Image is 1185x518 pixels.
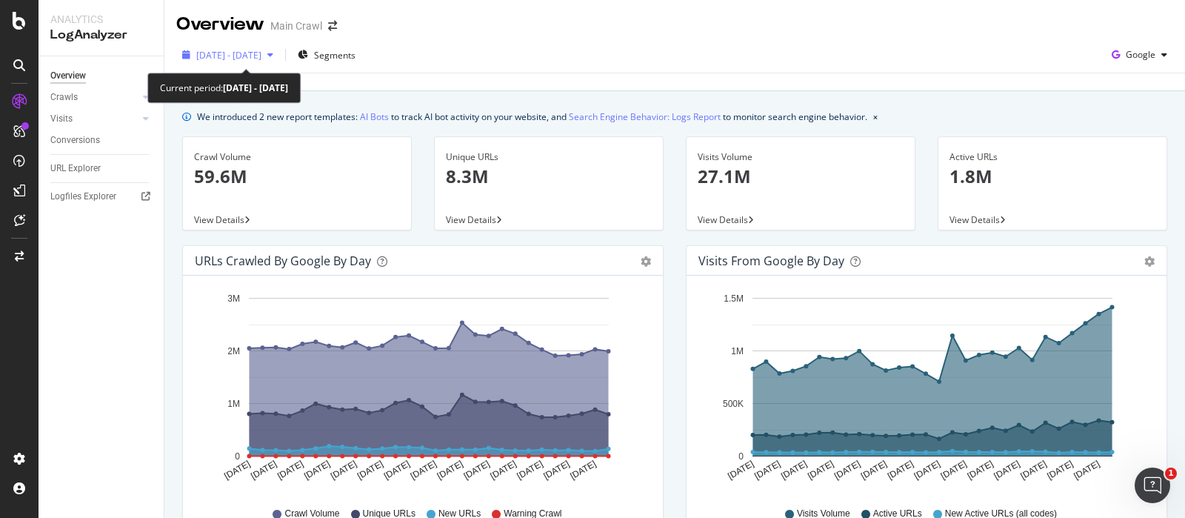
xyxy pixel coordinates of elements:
iframe: Intercom live chat [1135,468,1170,503]
svg: A chart. [698,288,1148,494]
button: Google [1106,43,1173,67]
div: Logfiles Explorer [50,189,116,205]
text: 500K [723,399,744,409]
span: Google [1126,48,1155,61]
text: 0 [235,451,240,462]
text: 1M [227,399,240,409]
text: [DATE] [832,459,862,482]
text: 3M [227,293,240,304]
text: [DATE] [992,459,1022,482]
text: [DATE] [1045,459,1075,482]
text: [DATE] [568,459,598,482]
span: 1 [1165,468,1177,479]
text: [DATE] [249,459,278,482]
button: [DATE] - [DATE] [176,43,279,67]
p: 1.8M [949,164,1155,189]
a: Conversions [50,133,153,148]
text: [DATE] [859,459,889,482]
text: [DATE] [382,459,412,482]
b: [DATE] - [DATE] [223,82,288,94]
span: View Details [698,213,748,226]
div: Visits from Google by day [698,253,844,268]
a: Search Engine Behavior: Logs Report [569,109,721,124]
div: Crawls [50,90,78,105]
text: [DATE] [726,459,755,482]
div: URL Explorer [50,161,101,176]
text: [DATE] [409,459,438,482]
text: 1M [731,346,744,356]
div: Active URLs [949,150,1155,164]
div: LogAnalyzer [50,27,152,44]
span: Segments [314,49,355,62]
div: Analytics [50,12,152,27]
div: Overview [50,68,86,84]
text: [DATE] [541,459,571,482]
text: [DATE] [966,459,995,482]
text: [DATE] [912,459,942,482]
text: [DATE] [779,459,809,482]
text: [DATE] [276,459,305,482]
div: arrow-right-arrow-left [328,21,337,31]
text: [DATE] [302,459,332,482]
button: Segments [292,43,361,67]
text: [DATE] [1072,459,1101,482]
text: [DATE] [939,459,969,482]
button: close banner [869,106,881,127]
a: URL Explorer [50,161,153,176]
text: [DATE] [329,459,358,482]
text: [DATE] [515,459,545,482]
div: URLs Crawled by Google by day [195,253,371,268]
span: View Details [446,213,496,226]
text: 1.5M [724,293,744,304]
div: Conversions [50,133,100,148]
span: [DATE] - [DATE] [196,49,261,62]
a: Crawls [50,90,138,105]
a: Overview [50,68,153,84]
text: 0 [738,451,744,462]
span: View Details [949,213,1000,226]
a: Logfiles Explorer [50,189,153,205]
text: [DATE] [806,459,835,482]
text: [DATE] [886,459,915,482]
div: Crawl Volume [194,150,400,164]
div: gear [641,256,651,267]
a: AI Bots [360,109,389,124]
text: [DATE] [489,459,518,482]
text: 2M [227,346,240,356]
text: [DATE] [355,459,385,482]
div: Unique URLs [446,150,652,164]
div: Visits Volume [698,150,904,164]
p: 59.6M [194,164,400,189]
div: Overview [176,12,264,37]
div: We introduced 2 new report templates: to track AI bot activity on your website, and to monitor se... [197,109,867,124]
div: gear [1144,256,1155,267]
div: Main Crawl [270,19,322,33]
text: [DATE] [462,459,492,482]
div: info banner [182,109,1167,124]
a: Visits [50,111,138,127]
div: Visits [50,111,73,127]
text: [DATE] [222,459,252,482]
svg: A chart. [195,288,644,494]
text: [DATE] [752,459,782,482]
p: 8.3M [446,164,652,189]
div: Current period: [160,79,288,96]
text: [DATE] [1019,459,1049,482]
p: 27.1M [698,164,904,189]
text: [DATE] [435,459,465,482]
span: View Details [194,213,244,226]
